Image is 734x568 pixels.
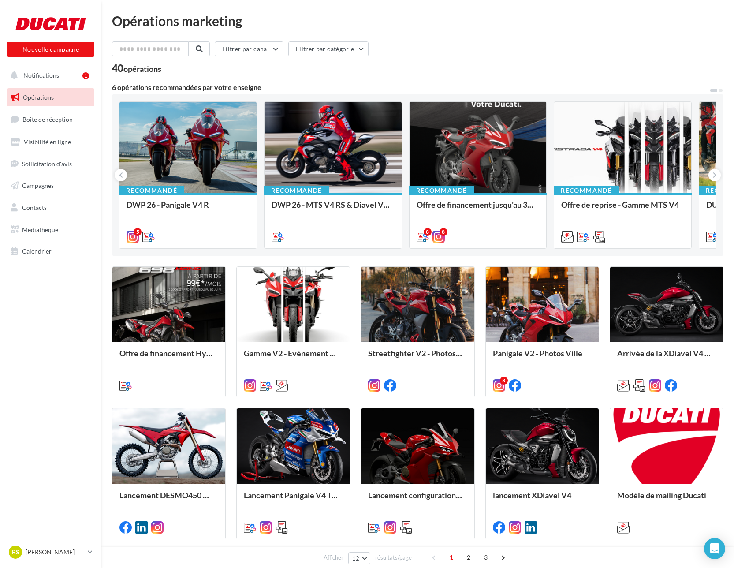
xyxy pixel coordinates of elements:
div: 6 opérations recommandées par votre enseigne [112,84,709,91]
div: Offre de reprise - Gamme MTS V4 [561,200,684,218]
div: 1 [82,72,89,79]
div: Recommandé [554,186,619,195]
div: Recommandé [409,186,474,195]
div: Lancement configurations Carbone et Carbone Pro pour la Panigale V4 [368,491,467,508]
button: Nouvelle campagne [7,42,94,57]
div: 40 [112,64,161,73]
div: 5 [134,228,142,236]
span: résultats/page [375,553,412,562]
div: lancement XDiavel V4 [493,491,592,508]
div: 8 [424,228,432,236]
a: Calendrier [5,242,96,261]
span: 3 [479,550,493,564]
div: Lancement DESMO450 MX [119,491,218,508]
button: Filtrer par canal [215,41,283,56]
div: 8 [440,228,447,236]
div: Arrivée de la XDiavel V4 en concession [617,349,716,366]
a: Boîte de réception [5,110,96,129]
a: Médiathèque [5,220,96,239]
div: Lancement Panigale V4 Tricolore Italia MY25 [244,491,343,508]
a: RS [PERSON_NAME] [7,544,94,561]
span: Sollicitation d'avis [22,160,72,167]
div: DWP 26 - Panigale V4 R [127,200,250,218]
span: Campagnes [22,182,54,189]
span: 2 [462,550,476,564]
div: DWP 26 - MTS V4 RS & Diavel V4 RS [272,200,395,218]
span: Afficher [324,553,343,562]
span: Contacts [22,204,47,211]
span: 1 [444,550,458,564]
div: opérations [123,65,161,73]
span: Opérations [23,93,54,101]
div: Modèle de mailing Ducati [617,491,716,508]
span: Notifications [23,71,59,79]
span: Médiathèque [22,226,58,233]
a: Campagnes [5,176,96,195]
div: Panigale V2 - Photos Ville [493,349,592,366]
a: Sollicitation d'avis [5,155,96,173]
span: 12 [352,555,360,562]
button: Filtrer par catégorie [288,41,369,56]
div: Recommandé [119,186,184,195]
p: [PERSON_NAME] [26,548,84,557]
div: Open Intercom Messenger [704,538,725,559]
a: Visibilité en ligne [5,133,96,151]
button: Notifications 1 [5,66,93,85]
div: 3 [500,377,508,385]
div: Gamme V2 - Evènement en concession [244,349,343,366]
a: Opérations [5,88,96,107]
div: Offre de financement Hypermotard 698 Mono [119,349,218,366]
a: Contacts [5,198,96,217]
span: Calendrier [22,247,52,255]
div: Recommandé [264,186,329,195]
button: 12 [348,552,371,564]
span: RS [12,548,19,557]
div: Opérations marketing [112,14,723,27]
span: Visibilité en ligne [24,138,71,146]
div: Offre de financement jusqu'au 30 septembre [417,200,540,218]
span: Boîte de réception [22,116,73,123]
div: Streetfighter V2 - Photos Ville [368,349,467,366]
